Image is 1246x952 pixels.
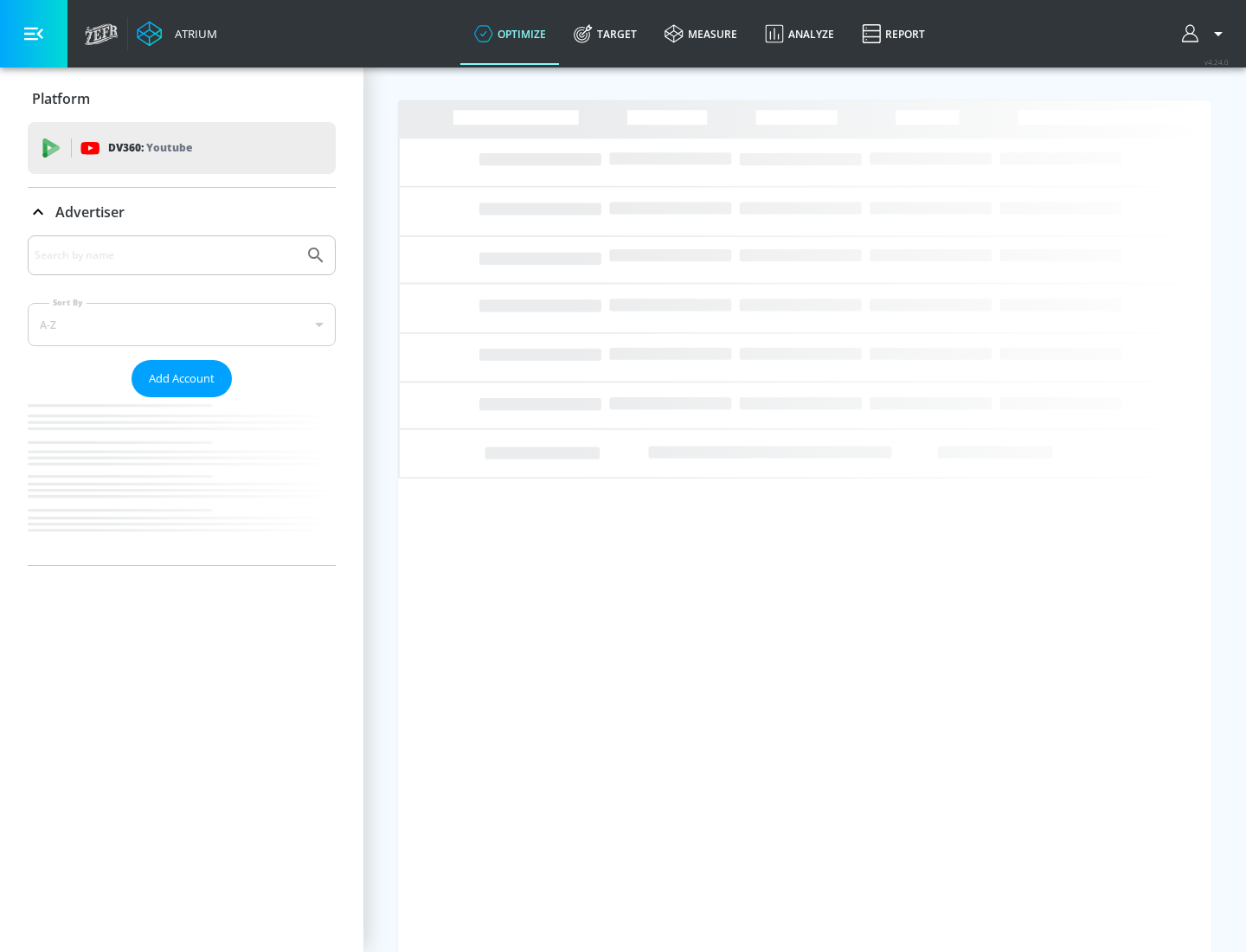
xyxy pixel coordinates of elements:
[28,122,336,174] div: DV360: Youtube
[1204,57,1229,67] span: v 4.24.0
[32,89,90,108] p: Platform
[149,369,215,389] span: Add Account
[55,203,125,222] p: Advertiser
[137,21,217,47] a: Atrium
[651,3,751,65] a: measure
[49,297,87,308] label: Sort By
[35,244,297,267] input: Search by name
[132,360,232,397] button: Add Account
[108,138,192,158] p: DV360:
[146,138,192,157] p: Youtube
[168,26,217,42] div: Atrium
[28,188,336,236] div: Advertiser
[28,397,336,565] nav: list of Advertiser
[560,3,651,65] a: Target
[28,303,336,346] div: A-Z
[848,3,939,65] a: Report
[460,3,560,65] a: optimize
[751,3,848,65] a: Analyze
[28,235,336,565] div: Advertiser
[28,74,336,123] div: Platform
